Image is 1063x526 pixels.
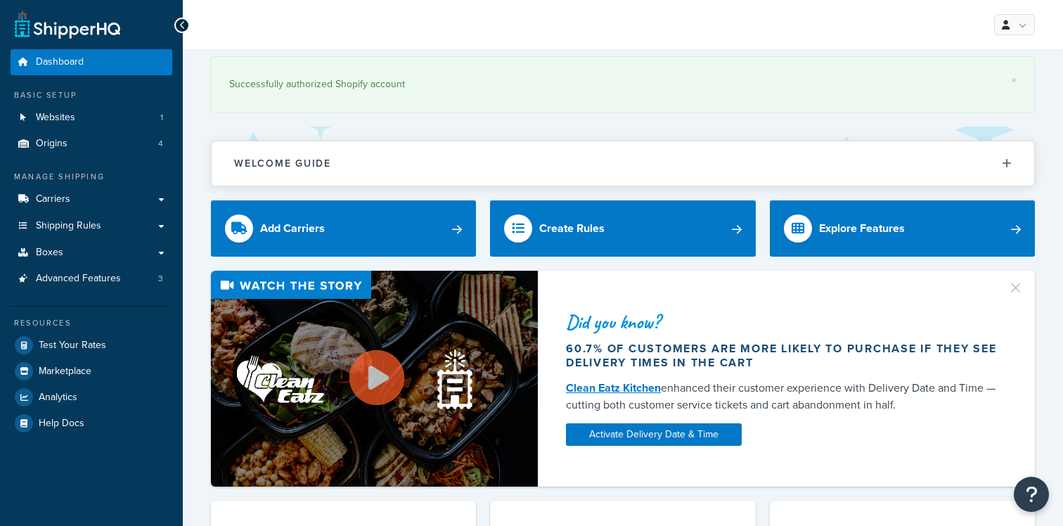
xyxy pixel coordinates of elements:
a: Analytics [11,385,172,410]
div: Basic Setup [11,89,172,101]
span: 3 [158,273,163,285]
span: Advanced Features [36,273,121,285]
a: Help Docs [11,411,172,436]
a: Carriers [11,186,172,212]
div: enhanced their customer experience with Delivery Date and Time — cutting both customer service ti... [566,380,998,413]
li: Websites [11,105,172,131]
a: Create Rules [490,200,755,257]
a: Test Your Rates [11,333,172,358]
li: Advanced Features [11,266,172,292]
a: Advanced Features3 [11,266,172,292]
a: Clean Eatz Kitchen [566,380,661,396]
div: Successfully authorized Shopify account [229,75,1017,94]
span: 4 [158,138,163,150]
img: Video thumbnail [211,271,538,487]
span: Help Docs [39,418,84,430]
a: Origins4 [11,131,172,157]
span: Boxes [36,247,63,259]
a: Boxes [11,240,172,266]
div: Did you know? [566,312,998,332]
div: Explore Features [819,219,905,238]
a: Explore Features [770,200,1035,257]
h2: Welcome Guide [234,158,331,169]
a: Marketplace [11,359,172,384]
li: Origins [11,131,172,157]
button: Open Resource Center [1014,477,1049,512]
div: 60.7% of customers are more likely to purchase if they see delivery times in the cart [566,342,998,370]
button: Welcome Guide [212,141,1034,186]
span: Websites [36,112,75,124]
a: Add Carriers [211,200,476,257]
a: Activate Delivery Date & Time [566,423,742,446]
a: × [1011,75,1017,86]
span: Test Your Rates [39,340,106,352]
div: Add Carriers [260,219,325,238]
a: Dashboard [11,49,172,75]
div: Manage Shipping [11,171,172,183]
span: Carriers [36,193,70,205]
span: Dashboard [36,56,84,68]
div: Resources [11,317,172,329]
a: Websites1 [11,105,172,131]
a: Shipping Rules [11,213,172,239]
div: Create Rules [539,219,605,238]
span: Origins [36,138,67,150]
span: Shipping Rules [36,220,101,232]
span: 1 [160,112,163,124]
span: Analytics [39,392,77,404]
span: Marketplace [39,366,91,378]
